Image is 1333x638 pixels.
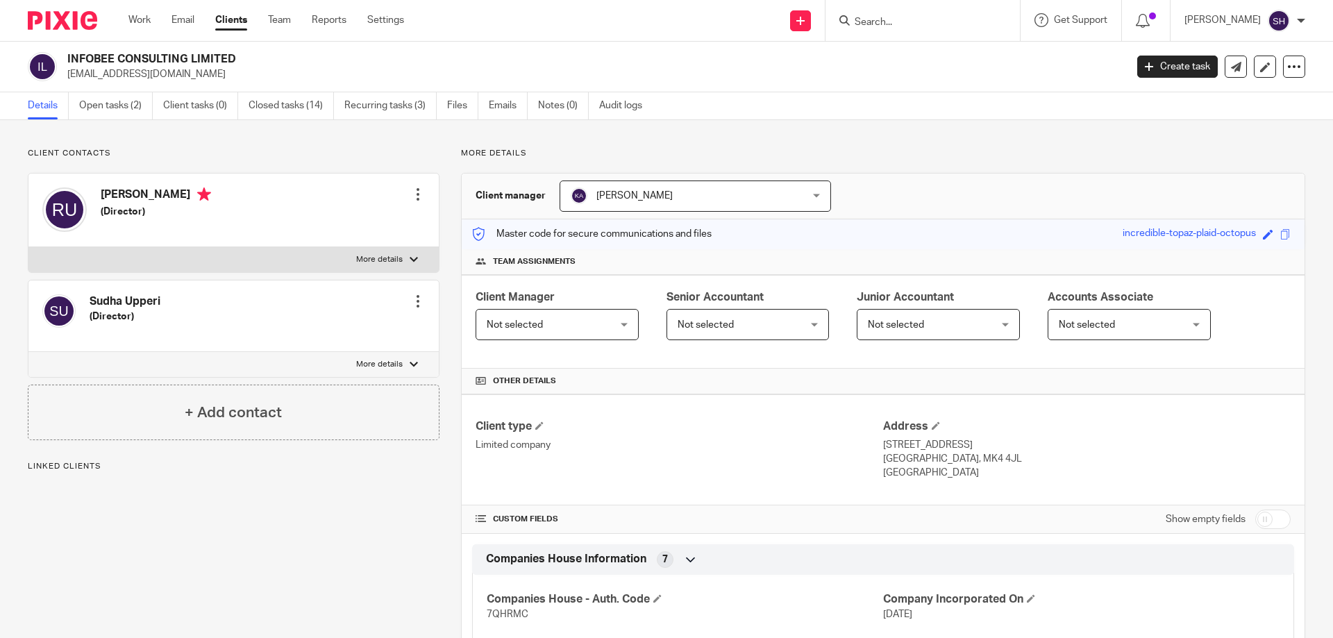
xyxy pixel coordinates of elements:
[883,610,912,619] span: [DATE]
[472,227,712,241] p: Master code for secure communications and files
[486,552,646,566] span: Companies House Information
[28,461,439,472] p: Linked clients
[28,92,69,119] a: Details
[487,320,543,330] span: Not selected
[1166,512,1246,526] label: Show empty fields
[185,402,282,423] h4: + Add contact
[79,92,153,119] a: Open tasks (2)
[128,13,151,27] a: Work
[268,13,291,27] a: Team
[1123,226,1256,242] div: incredible-topaz-plaid-octopus
[90,310,160,324] h5: (Director)
[312,13,346,27] a: Reports
[1137,56,1218,78] a: Create task
[90,294,160,309] h4: Sudha Upperi
[1268,10,1290,32] img: svg%3E
[476,292,555,303] span: Client Manager
[447,92,478,119] a: Files
[493,256,576,267] span: Team assignments
[883,592,1280,607] h4: Company Incorporated On
[28,52,57,81] img: svg%3E
[857,292,954,303] span: Junior Accountant
[476,189,546,203] h3: Client manager
[571,187,587,204] img: svg%3E
[1184,13,1261,27] p: [PERSON_NAME]
[883,452,1291,466] p: [GEOGRAPHIC_DATA], MK4 4JL
[1054,15,1107,25] span: Get Support
[28,11,97,30] img: Pixie
[42,294,76,328] img: svg%3E
[883,438,1291,452] p: [STREET_ADDRESS]
[476,419,883,434] h4: Client type
[489,92,528,119] a: Emails
[42,187,87,232] img: svg%3E
[493,376,556,387] span: Other details
[461,148,1305,159] p: More details
[367,13,404,27] a: Settings
[662,553,668,566] span: 7
[28,148,439,159] p: Client contacts
[666,292,764,303] span: Senior Accountant
[476,438,883,452] p: Limited company
[344,92,437,119] a: Recurring tasks (3)
[487,592,883,607] h4: Companies House - Auth. Code
[596,191,673,201] span: [PERSON_NAME]
[101,205,211,219] h5: (Director)
[538,92,589,119] a: Notes (0)
[197,187,211,201] i: Primary
[487,610,528,619] span: 7QHRMC
[356,359,403,370] p: More details
[476,514,883,525] h4: CUSTOM FIELDS
[171,13,194,27] a: Email
[868,320,924,330] span: Not selected
[1059,320,1115,330] span: Not selected
[853,17,978,29] input: Search
[67,52,907,67] h2: INFOBEE CONSULTING LIMITED
[356,254,403,265] p: More details
[883,466,1291,480] p: [GEOGRAPHIC_DATA]
[1048,292,1153,303] span: Accounts Associate
[101,187,211,205] h4: [PERSON_NAME]
[883,419,1291,434] h4: Address
[599,92,653,119] a: Audit logs
[249,92,334,119] a: Closed tasks (14)
[678,320,734,330] span: Not selected
[163,92,238,119] a: Client tasks (0)
[67,67,1116,81] p: [EMAIL_ADDRESS][DOMAIN_NAME]
[215,13,247,27] a: Clients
